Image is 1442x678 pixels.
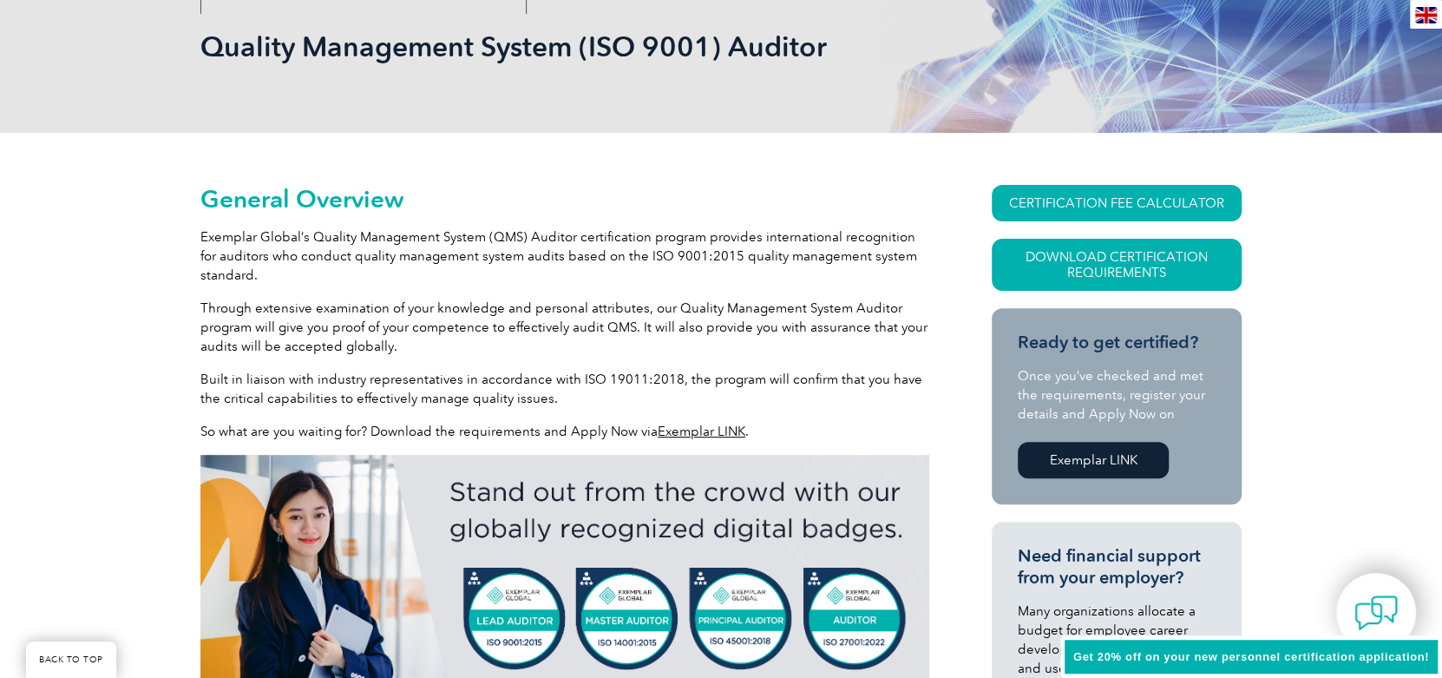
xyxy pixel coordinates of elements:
h1: Quality Management System (ISO 9001) Auditor [200,30,867,63]
p: Once you’ve checked and met the requirements, register your details and Apply Now on [1018,366,1216,424]
p: So what are you waiting for? Download the requirements and Apply Now via . [200,422,929,441]
h3: Ready to get certified? [1018,332,1216,353]
a: CERTIFICATION FEE CALCULATOR [992,185,1242,221]
a: Exemplar LINK [1018,442,1169,478]
h3: Need financial support from your employer? [1018,545,1216,589]
p: Exemplar Global’s Quality Management System (QMS) Auditor certification program provides internat... [200,227,929,285]
a: Exemplar LINK [658,424,745,439]
a: BACK TO TOP [26,642,116,678]
span: Get 20% off on your new personnel certification application! [1073,650,1429,663]
p: Through extensive examination of your knowledge and personal attributes, our Quality Management S... [200,299,929,356]
a: Download Certification Requirements [992,239,1242,291]
img: en [1415,7,1437,23]
h2: General Overview [200,185,929,213]
img: contact-chat.png [1354,591,1398,635]
p: Built in liaison with industry representatives in accordance with ISO 19011:2018, the program wil... [200,370,929,408]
